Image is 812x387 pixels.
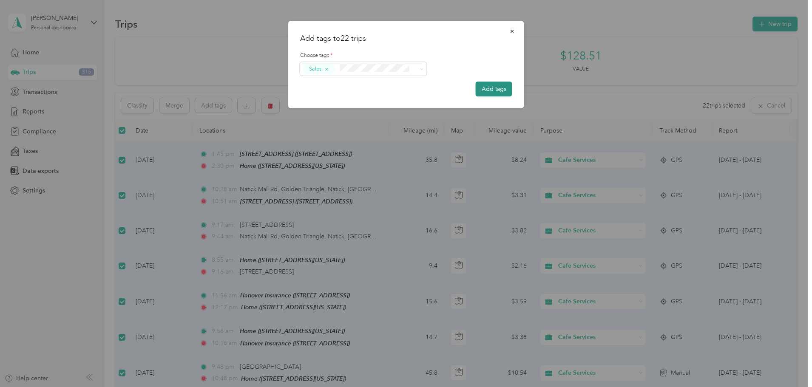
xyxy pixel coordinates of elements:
[309,65,321,73] span: Sales
[300,52,512,59] label: Choose tags
[764,339,812,387] iframe: Everlance-gr Chat Button Frame
[300,33,512,44] h2: Add tags to 22 trips
[303,64,335,74] button: Sales
[476,82,512,96] button: Add tags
